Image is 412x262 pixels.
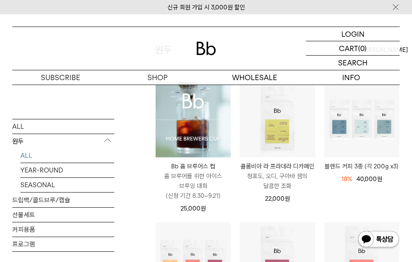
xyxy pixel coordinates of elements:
a: 콜롬비아 라 프라데라 디카페인 청포도, 오디, 구아바 잼의 달콤한 조화 [240,161,315,191]
span: 원 [200,205,206,212]
p: 청포도, 오디, 구아바 잼의 달콤한 조화 [240,171,315,191]
p: WHOLESALE [206,70,303,85]
p: LOGIN [341,27,365,41]
p: INFO [303,70,400,85]
a: 프로그램 [12,237,114,251]
img: 카카오톡 채널 1:1 채팅 버튼 [357,230,400,250]
a: Bb 홈 브루어스 컵 홈 브루어를 위한 아이스 브루잉 대회(신청 기간 8.30~9.21) [156,161,231,201]
a: ALL [12,119,114,133]
p: 원두 [12,134,114,148]
a: YEAR-ROUND [20,163,114,177]
span: 25,000 [180,205,206,212]
img: 콜롬비아 라 프라데라 디카페인 [240,82,315,157]
a: SHOP [109,70,206,85]
p: (0) [358,41,367,55]
p: 홈 브루어를 위한 아이스 브루잉 대회 (신청 기간 8.30~9.21) [156,171,231,201]
a: 신규 회원 가입 시 3,000원 할인 [167,4,245,11]
img: 로고 [196,42,216,55]
a: 드립백/콜드브루/캡슐 [12,193,114,207]
span: 40,000 [356,175,382,183]
a: 블렌드 커피 3종 (각 200g x3) [324,161,399,171]
p: 콜롬비아 라 프라데라 디카페인 [240,161,315,171]
a: SUBSCRIBE [12,70,109,85]
a: LOGIN [306,27,400,41]
a: SEASONAL [20,177,114,192]
div: 18% [341,174,352,184]
a: ALL [20,148,114,162]
span: 원 [285,195,290,202]
a: CART (0) [306,41,400,56]
p: CART [339,41,358,55]
a: 선물세트 [12,207,114,222]
span: 원 [377,175,382,183]
img: Bb 홈 브루어스 컵 [156,82,231,157]
p: Bb 홈 브루어스 컵 [156,161,231,171]
img: 블렌드 커피 3종 (각 200g x3) [324,82,399,157]
span: 22,000 [265,195,290,202]
p: SEARCH [338,56,367,70]
a: 커피용품 [12,222,114,236]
